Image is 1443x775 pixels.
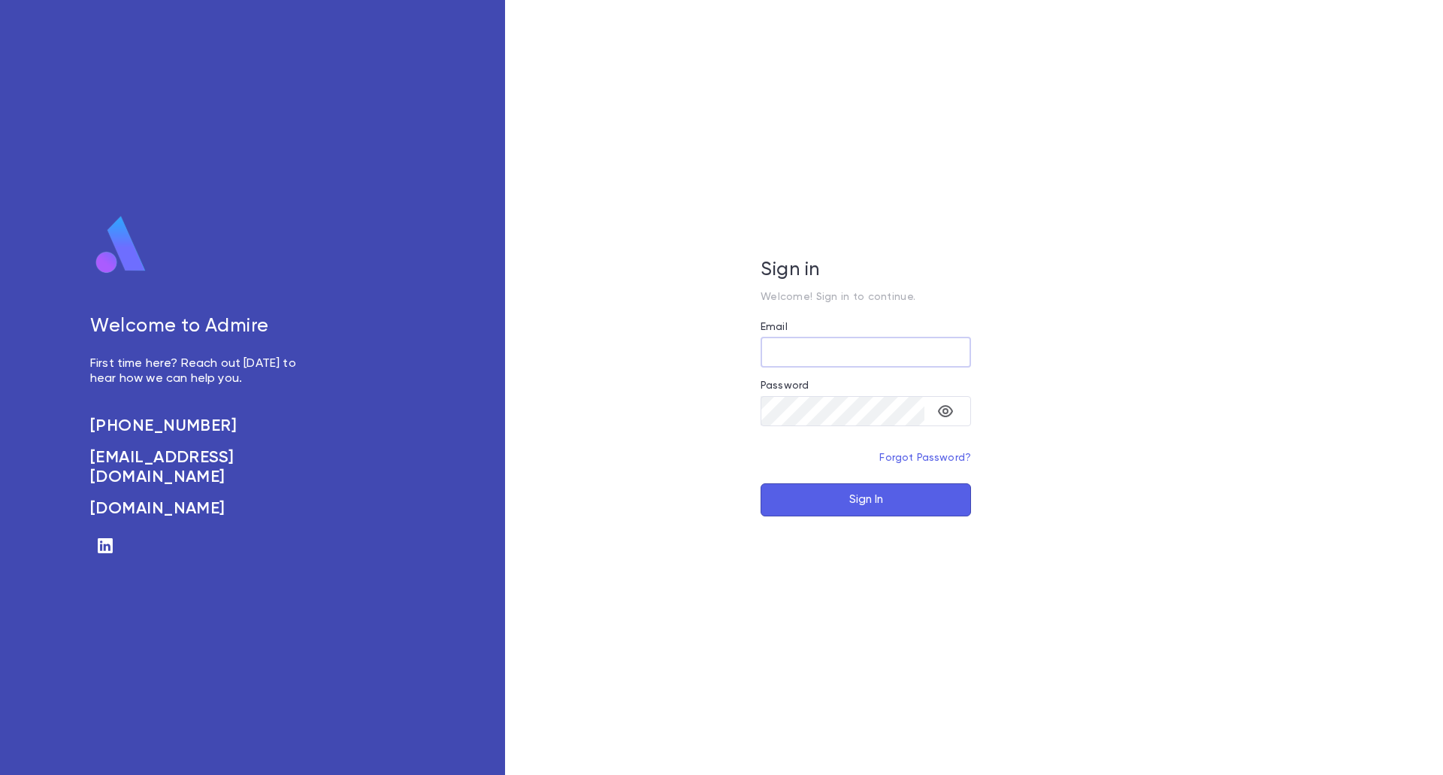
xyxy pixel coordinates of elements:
[761,483,971,516] button: Sign In
[930,396,960,426] button: toggle password visibility
[761,321,788,333] label: Email
[90,448,313,487] a: [EMAIL_ADDRESS][DOMAIN_NAME]
[761,259,971,282] h5: Sign in
[90,499,313,519] a: [DOMAIN_NAME]
[90,356,313,386] p: First time here? Reach out [DATE] to hear how we can help you.
[761,291,971,303] p: Welcome! Sign in to continue.
[90,215,152,275] img: logo
[90,316,313,338] h5: Welcome to Admire
[90,416,313,436] a: [PHONE_NUMBER]
[879,453,971,463] a: Forgot Password?
[761,380,809,392] label: Password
